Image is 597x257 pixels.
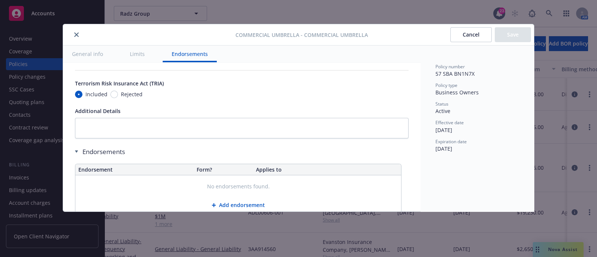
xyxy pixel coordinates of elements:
button: Limits [121,46,154,62]
button: General info [63,46,112,62]
span: [DATE] [435,145,452,152]
span: No endorsements found. [207,183,270,190]
span: Effective date [435,119,464,126]
span: Active [435,107,450,115]
span: Policy type [435,82,457,88]
button: Add endorsement [75,198,401,213]
span: [DATE] [435,126,452,134]
span: Included [85,90,107,98]
th: Endorsement [75,164,194,175]
span: Expiration date [435,138,467,145]
th: Form? [194,164,253,175]
span: Additional Details [75,107,121,115]
input: Included [75,91,82,98]
button: Cancel [450,27,492,42]
div: Endorsements [75,147,401,156]
button: Endorsements [163,46,217,62]
span: Policy number [435,63,465,70]
span: Commercial Umbrella - Commercial Umbrella [235,31,368,39]
th: Applies to [253,164,401,175]
span: Business Owners [435,89,479,96]
input: Rejected [110,91,118,98]
button: close [72,30,81,39]
span: Rejected [121,90,143,98]
span: Status [435,101,448,107]
span: Terrorism Risk Insurance Act (TRIA) [75,80,164,87]
span: 57 SBA BN1N7X [435,70,475,77]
